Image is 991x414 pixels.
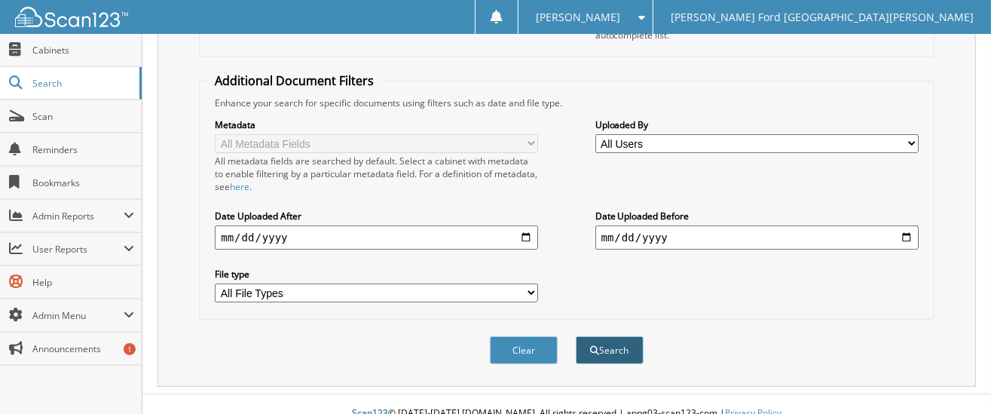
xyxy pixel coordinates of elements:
span: Cabinets [32,44,134,57]
span: Search [32,77,132,90]
img: scan123-logo-white.svg [15,7,128,27]
span: Help [32,276,134,289]
div: 1 [124,343,136,355]
span: [PERSON_NAME] Ford [GEOGRAPHIC_DATA][PERSON_NAME] [671,13,974,22]
button: Search [576,336,644,364]
button: Clear [490,336,558,364]
a: here [230,180,249,193]
label: Date Uploaded After [215,210,538,222]
span: Admin Reports [32,210,124,222]
label: Metadata [215,118,538,131]
div: Enhance your search for specific documents using filters such as date and file type. [207,97,925,109]
span: Bookmarks [32,176,134,189]
input: end [595,225,919,250]
div: All metadata fields are searched by default. Select a cabinet with metadata to enable filtering b... [215,155,538,193]
span: Scan [32,110,134,123]
input: start [215,225,538,250]
label: File type [215,268,538,281]
label: Date Uploaded Before [595,210,919,222]
span: Admin Menu [32,309,124,322]
span: [PERSON_NAME] [537,13,621,22]
label: Uploaded By [595,118,919,131]
legend: Additional Document Filters [207,72,381,89]
span: Reminders [32,143,134,156]
span: User Reports [32,243,124,256]
iframe: Chat Widget [916,342,991,414]
span: Announcements [32,342,134,355]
